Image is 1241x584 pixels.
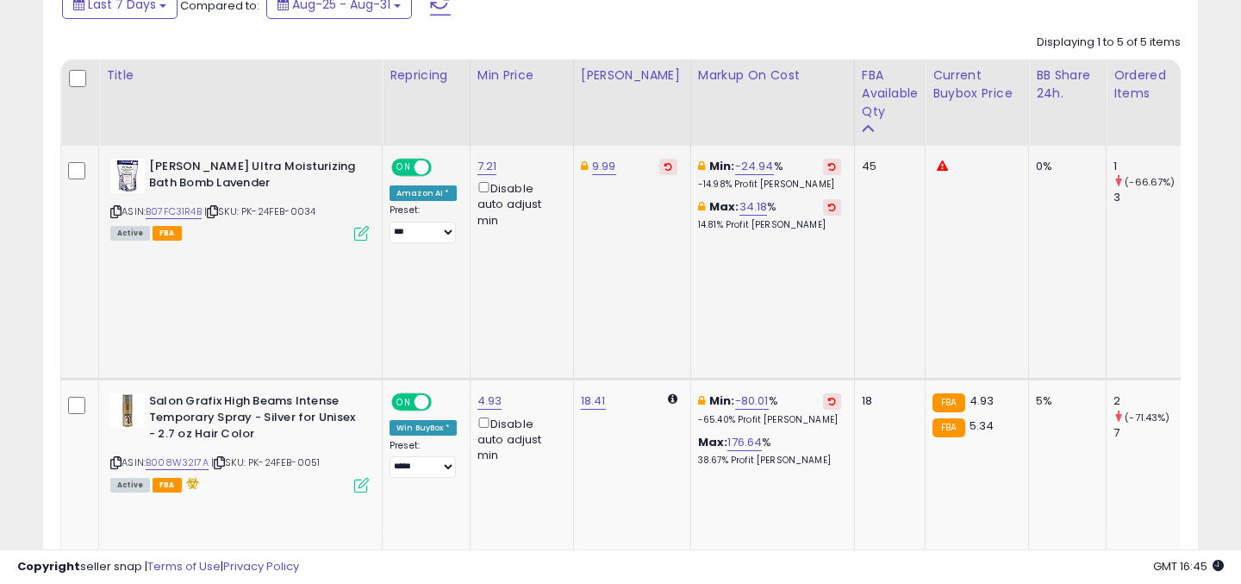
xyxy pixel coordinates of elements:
img: 41D8XDuSafL._SL40_.jpg [110,159,145,193]
span: OFF [429,160,457,175]
div: Disable auto adjust min [477,179,560,229]
div: BB Share 24h. [1036,66,1099,103]
p: 14.81% Profit [PERSON_NAME] [698,219,841,231]
a: Privacy Policy [223,558,299,575]
a: 176.64 [727,434,762,451]
p: -14.98% Profit [PERSON_NAME] [698,179,841,191]
div: Preset: [390,440,457,479]
i: Revert to store-level Min Markup [828,397,836,405]
span: ON [393,160,415,175]
b: Max: [709,198,739,215]
div: 45 [862,159,912,174]
span: 2025-09-8 16:45 GMT [1153,558,1224,575]
div: 1 [1113,159,1183,174]
span: 4.93 [970,392,995,409]
a: 4.93 [477,392,502,410]
th: The percentage added to the cost of goods (COGS) that forms the calculator for Min & Max prices. [690,60,854,146]
a: B008W32I7A [146,455,209,470]
span: All listings currently available for purchase on Amazon [110,478,150,493]
span: 5.34 [970,418,995,434]
div: Markup on Cost [698,66,847,85]
p: 38.67% Profit [PERSON_NAME] [698,455,841,467]
small: FBA [932,393,964,412]
div: Repricing [390,66,463,85]
div: Min Price [477,66,566,85]
div: 5% [1036,393,1093,409]
a: 9.99 [592,158,616,175]
small: (-66.67%) [1125,175,1175,189]
b: Salon Grafix High Beams Intense Temporary Spray - Silver for Unisex - 2.7 oz Hair Color [149,393,359,446]
a: 7.21 [477,158,497,175]
i: This overrides the store level min markup for this listing [698,395,705,406]
div: % [698,199,841,231]
div: % [698,159,841,191]
div: Disable auto adjust min [477,414,560,464]
div: FBA Available Qty [862,66,918,121]
div: Win BuyBox * [390,420,457,436]
div: 3 [1113,190,1183,205]
i: hazardous material [182,477,200,489]
div: Amazon AI * [390,185,457,201]
strong: Copyright [17,558,80,575]
span: | SKU: PK-24FEB-0051 [211,455,320,469]
span: OFF [429,395,457,410]
div: 2 [1113,393,1183,409]
b: Max: [698,434,728,450]
div: Title [106,66,375,85]
div: % [698,435,841,467]
span: All listings currently available for purchase on Amazon [110,226,150,241]
a: 34.18 [739,198,768,216]
b: Min: [709,392,735,409]
p: -65.40% Profit [PERSON_NAME] [698,414,841,426]
div: 18 [862,393,912,409]
a: 18.41 [581,392,606,410]
div: Ordered Items [1113,66,1176,103]
div: Displaying 1 to 5 of 5 items [1037,35,1181,51]
img: 316LIhqwslL._SL40_.jpg [110,393,145,428]
a: B07FC31R4B [146,204,202,219]
b: Min: [709,158,735,174]
span: | SKU: PK-24FEB-0034 [204,204,315,218]
div: ASIN: [110,393,369,490]
a: -24.94 [735,158,774,175]
div: ASIN: [110,159,369,239]
div: Current Buybox Price [932,66,1021,103]
div: % [698,393,841,425]
small: (-71.43%) [1125,411,1169,424]
div: 0% [1036,159,1093,174]
div: Preset: [390,204,457,243]
span: ON [393,395,415,410]
a: Terms of Use [147,558,221,575]
div: 7 [1113,425,1183,441]
div: seller snap | | [17,559,299,575]
span: FBA [153,226,182,241]
a: -80.01 [735,392,769,410]
b: [PERSON_NAME] Ultra Moisturizing Bath Bomb Lavender [149,159,359,195]
div: [PERSON_NAME] [581,66,683,85]
small: FBA [932,418,964,437]
span: FBA [153,478,182,493]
